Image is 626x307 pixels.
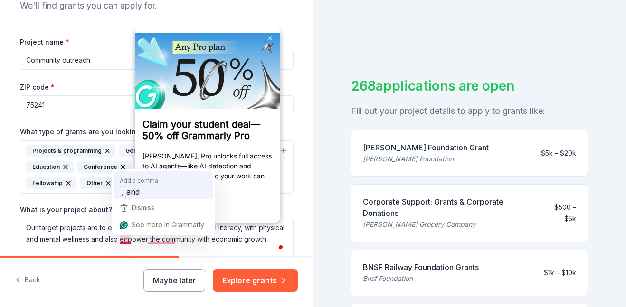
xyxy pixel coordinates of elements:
label: What is your project about? [20,205,118,214]
label: ZIP code [20,83,55,92]
button: Maybe later [143,269,205,292]
div: [PERSON_NAME] Foundation Grant [363,142,489,153]
h3: Claim your student deal—50% off Grammarly Pro [13,91,143,114]
div: 268 applications are open [351,76,588,96]
div: $5k – $20k [541,148,576,159]
input: 12345 (U.S. only) [20,95,294,114]
button: Projects & programmingGeneral operationsScholarshipEducationConferenceTraining and capacity build... [20,140,294,194]
img: close_x_white.png [138,9,142,13]
div: [PERSON_NAME] Grocery Company [363,219,534,230]
p: [PERSON_NAME], Pro unlocks full access to AI agents—like AI detection and plagiarism checking—so ... [13,123,143,163]
div: $500 – $5k [542,202,576,224]
div: Fellowship [26,177,76,189]
div: BNSF Railway Foundation Grants [363,261,479,273]
button: Explore grants [213,269,298,292]
div: Fill out your project details to apply to grants like: [351,103,588,119]
input: After school program [20,51,294,70]
a: Dismiss [51,173,75,181]
div: General operations [119,145,194,157]
div: Other [80,177,116,189]
div: Conference [77,161,131,173]
a: Get Pro [17,173,40,181]
div: $1k – $10k [544,267,576,279]
label: Project name [20,37,69,47]
div: Education [26,161,74,173]
div: [PERSON_NAME] Foundation [363,153,489,165]
div: Projects & programming [26,145,115,157]
img: 0c603a726e7a46b0b1783c6fd19327a5-ipm.png [5,6,151,82]
div: Corporate Support: Grants & Corporate Donations [363,196,534,219]
button: Back [15,270,40,290]
textarea: To enrich screen reader interactions, please activate Accessibility in Grammarly extension settings [20,218,294,260]
label: What type of grants are you looking for? [20,127,161,137]
div: Bnsf Foundation [363,273,479,284]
